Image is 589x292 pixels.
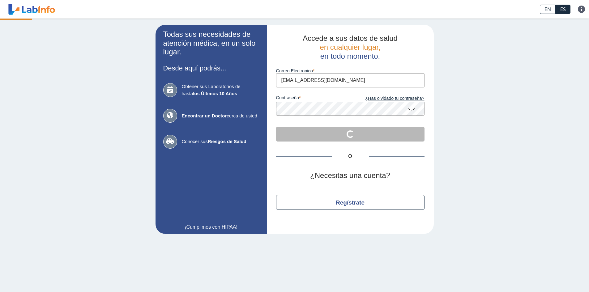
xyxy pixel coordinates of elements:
[276,68,425,73] label: Correo Electronico
[182,83,259,97] span: Obtener sus Laboratorios de hasta
[303,34,398,42] span: Accede a sus datos de salud
[320,43,380,51] span: en cualquier lugar,
[276,195,425,210] button: Regístrate
[182,113,227,118] b: Encontrar un Doctor
[276,95,350,102] label: contraseña
[193,91,237,96] b: los Últimos 10 Años
[182,112,259,120] span: cerca de usted
[163,64,259,72] h3: Desde aquí podrás...
[534,268,582,285] iframe: Help widget launcher
[556,5,570,14] a: ES
[332,153,369,160] span: O
[276,171,425,180] h2: ¿Necesitas una cuenta?
[540,5,556,14] a: EN
[163,30,259,57] h2: Todas sus necesidades de atención médica, en un solo lugar.
[182,138,259,145] span: Conocer sus
[350,95,425,102] a: ¿Has olvidado tu contraseña?
[320,52,380,60] span: en todo momento.
[163,223,259,231] a: ¡Cumplimos con HIPAA!
[208,139,246,144] b: Riesgos de Salud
